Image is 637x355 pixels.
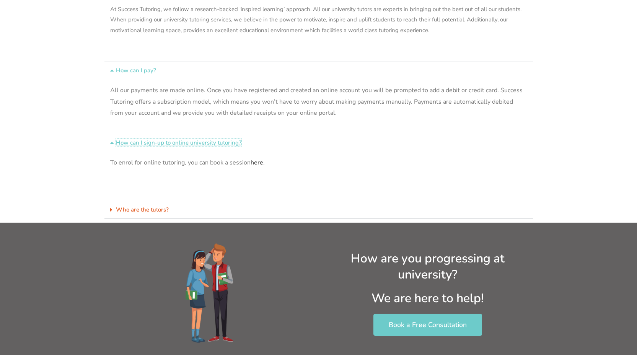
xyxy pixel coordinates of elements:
[323,251,533,282] h2: How are you progressing at university?
[152,236,267,351] img: University Consultation
[389,321,467,328] span: Book a Free Consultation
[116,206,169,213] a: Who are the tutors?
[110,4,527,36] p: At Success Tutoring, we follow a research-backed ‘inspired learning’ approach. All our university...
[116,67,156,74] a: How can I pay?
[323,290,533,306] h2: We are here to help!
[104,134,533,151] div: How can I sign-up to online university tutoring?
[104,79,533,134] div: How can I pay?
[110,158,251,167] span: To enrol for online tutoring, you can book a session
[104,201,533,219] div: Who are the tutors?
[251,158,263,167] a: here
[104,151,533,201] div: How can I sign-up to online university tutoring?
[373,314,482,336] a: Book a Free Consultation
[506,269,637,355] iframe: Chat Widget
[263,158,265,167] span: .
[116,139,241,147] a: How can I sign-up to online university tutoring?
[104,62,533,79] div: How can I pay?
[110,86,523,117] span: All our payments are made online. Once you have registered and created an online account you will...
